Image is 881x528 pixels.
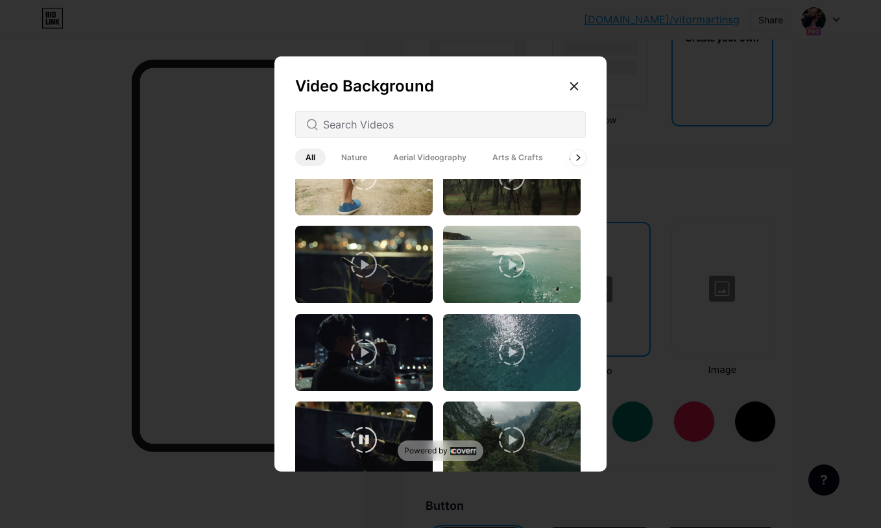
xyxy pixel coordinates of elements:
span: Powered by [404,446,448,456]
span: Arts & Crafts [482,149,553,166]
span: Video Background [295,77,434,95]
span: Nature [331,149,378,166]
span: All [295,149,326,166]
span: Aerial Videography [383,149,477,166]
input: Search Videos [323,117,575,132]
span: Architecture [559,149,627,166]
